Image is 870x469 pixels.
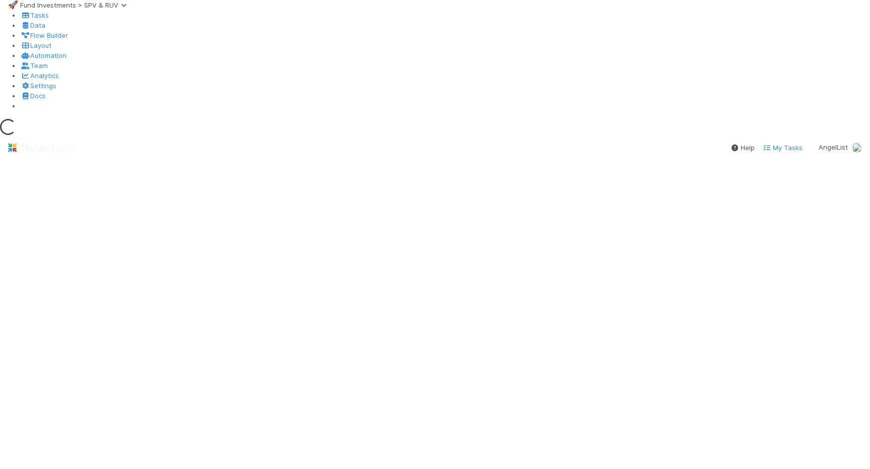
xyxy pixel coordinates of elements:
[20,92,46,100] a: Docs
[8,1,18,9] span: 🚀
[20,21,45,29] a: Data
[20,72,59,80] a: Analytics
[819,143,848,151] span: AngelList
[20,11,49,19] a: Tasks
[20,82,56,90] a: Settings
[20,41,51,49] a: Layout
[763,143,803,153] a: My Tasks
[20,61,48,70] a: Team
[20,51,66,59] a: Automation
[763,144,803,152] span: My Tasks
[731,143,755,153] div: Help
[20,31,68,39] a: Flow Builder
[8,139,75,156] img: logo-inverted-e16ddd16eac7371096b0.svg
[20,1,130,9] span: Fund Investments > SPV & RUV
[852,143,862,153] img: avatar_15e6a745-65a2-4f19-9667-febcb12e2fc8.png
